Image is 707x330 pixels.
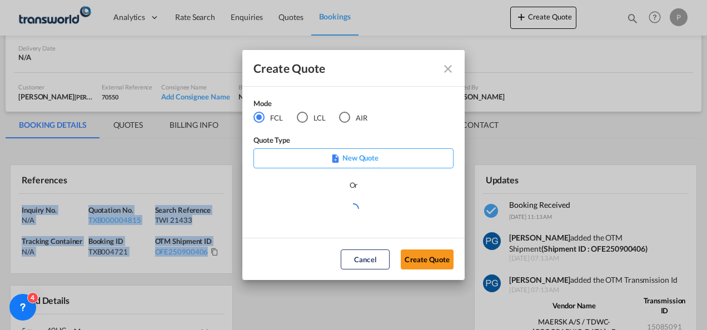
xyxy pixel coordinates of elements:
[253,134,454,148] div: Quote Type
[257,152,450,163] p: New Quote
[253,112,283,124] md-radio-button: FCL
[441,62,455,76] md-icon: Close dialog
[297,112,326,124] md-radio-button: LCL
[437,58,457,78] button: Close dialog
[339,112,367,124] md-radio-button: AIR
[341,249,390,269] button: Cancel
[253,61,434,75] div: Create Quote
[242,50,465,281] md-dialog: Create QuoteModeFCL LCLAIR ...
[11,11,193,23] body: Editor, editor14
[253,98,381,112] div: Mode
[253,148,454,168] div: New Quote
[401,249,454,269] button: Create Quote
[350,179,358,191] div: Or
